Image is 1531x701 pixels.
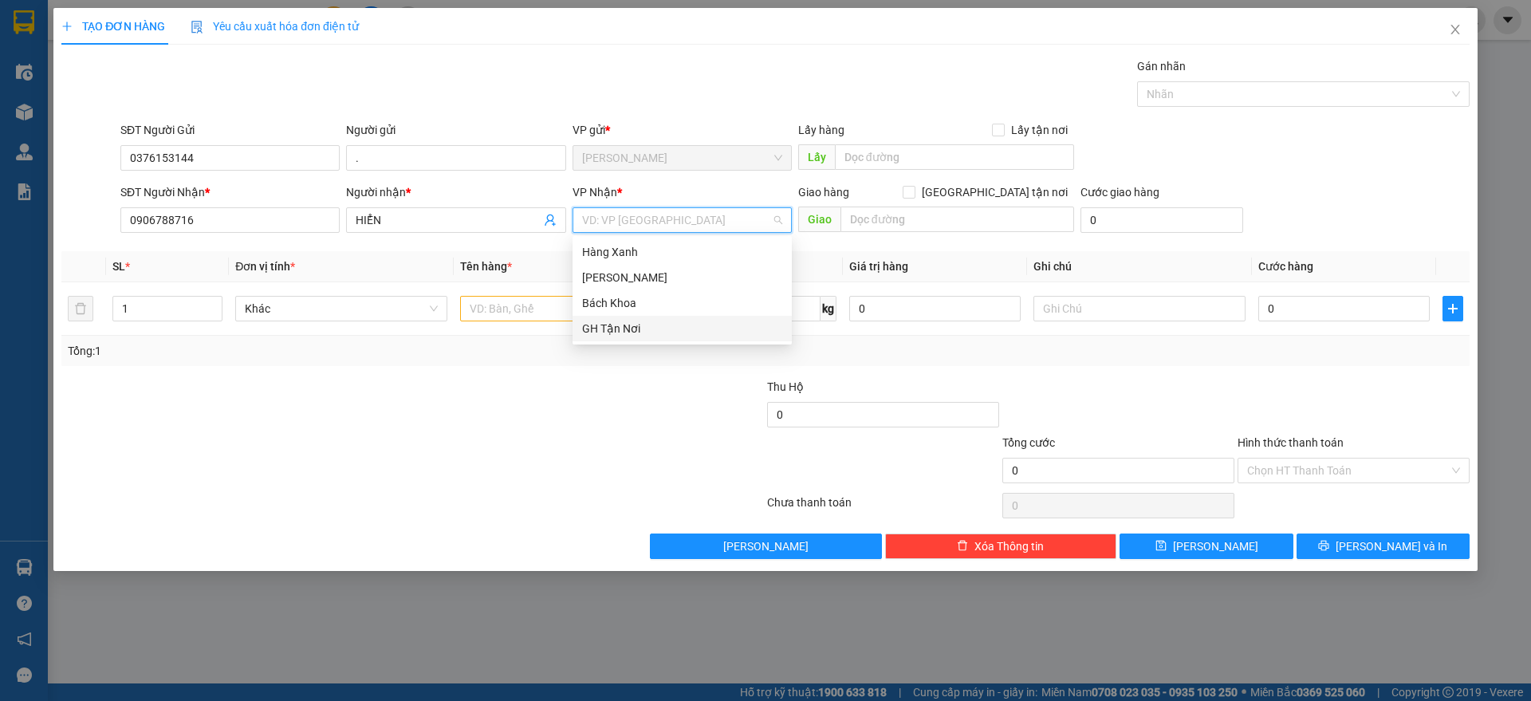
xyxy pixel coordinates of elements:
label: Hình thức thanh toán [1238,436,1344,449]
input: VD: Bàn, Ghế [460,296,672,321]
span: Đơn vị tính [235,260,295,273]
span: [PERSON_NAME] [1173,538,1258,555]
span: Thu Hộ [767,380,804,393]
span: Nhận: [152,15,191,32]
span: kg [821,296,836,321]
span: save [1155,540,1167,553]
span: [PERSON_NAME] và In [1336,538,1447,555]
span: Giao hàng [798,186,849,199]
span: Lấy [798,144,835,170]
div: 0938673833 [152,52,334,74]
div: Hàng Xanh [573,239,792,265]
span: Gửi: [14,14,38,30]
span: Lấy tận nơi [1005,121,1074,139]
span: Xóa Thông tin [974,538,1044,555]
span: close [1449,23,1462,36]
button: Close [1433,8,1478,53]
div: GH Tận Nơi [582,320,782,337]
span: TẠO ĐƠN HÀNG [61,20,165,33]
span: Giao [798,207,840,232]
button: [PERSON_NAME] [650,534,882,559]
div: [PERSON_NAME] [582,269,782,286]
div: Người gửi [346,121,565,139]
input: 0 [849,296,1021,321]
input: Dọc đường [835,144,1074,170]
div: Bách Khoa [582,294,782,312]
span: plus [61,21,73,32]
div: Người nhận [346,183,565,201]
div: GH Tận Nơi [152,14,334,33]
span: printer [1318,540,1329,553]
div: SĐT Người Nhận [120,183,340,201]
span: Khác [245,297,438,321]
button: delete [68,296,93,321]
div: [PERSON_NAME] [14,14,141,49]
span: TC: [152,83,174,100]
div: GH Tận Nơi [573,316,792,341]
input: Dọc đường [840,207,1074,232]
div: SĐT Người Gửi [120,121,340,139]
span: user-add [544,214,557,226]
span: [GEOGRAPHIC_DATA] tận nơi [915,183,1074,201]
span: [PERSON_NAME] [723,538,809,555]
button: deleteXóa Thông tin [885,534,1117,559]
span: Cước hàng [1258,260,1313,273]
button: printer[PERSON_NAME] và In [1297,534,1470,559]
span: delete [957,540,968,553]
div: . [14,49,141,69]
label: Gán nhãn [1137,60,1186,73]
span: SL [112,260,125,273]
button: save[PERSON_NAME] [1120,534,1293,559]
span: Tổng cước [1002,436,1055,449]
div: VP gửi [573,121,792,139]
span: VP Nhận [573,186,617,199]
div: Hàng Xanh [582,243,782,261]
input: Cước giao hàng [1080,207,1243,233]
span: Gia Kiệm [582,146,782,170]
div: Chưa thanh toán [765,494,1001,522]
div: Gia Kiệm [573,265,792,290]
input: Ghi Chú [1033,296,1246,321]
div: Tổng: 1 [68,342,591,360]
span: Giá trị hàng [849,260,908,273]
button: plus [1442,296,1463,321]
img: icon [191,21,203,33]
span: Yêu cầu xuất hóa đơn điện tử [191,20,359,33]
div: 0933582251 [14,69,141,91]
span: Tên hàng [460,260,512,273]
th: Ghi chú [1027,251,1252,282]
label: Cước giao hàng [1080,186,1159,199]
span: Lấy hàng [798,124,844,136]
div: Bách Khoa [573,290,792,316]
span: plus [1443,302,1462,315]
div: chị [PERSON_NAME] [152,33,334,52]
